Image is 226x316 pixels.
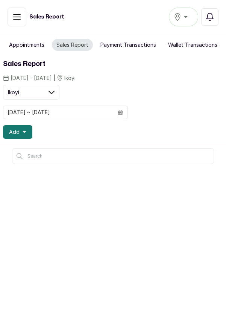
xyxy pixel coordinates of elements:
h1: Sales Report [29,13,64,21]
button: Appointments [5,39,49,51]
button: Sales Report [52,39,93,51]
button: Ikoyi [3,85,59,100]
button: Wallet Transactions [164,39,222,51]
button: Payment Transactions [96,39,161,51]
input: Search [12,148,214,164]
span: Ikoyi [8,88,19,96]
svg: calendar [118,110,123,115]
input: Select date [3,106,113,119]
span: | [53,74,55,82]
span: Ikoyi [64,74,76,82]
span: Add [9,128,20,136]
span: [DATE] - [DATE] [11,74,52,82]
h1: Sales Report [3,59,223,69]
button: Add [3,125,32,139]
